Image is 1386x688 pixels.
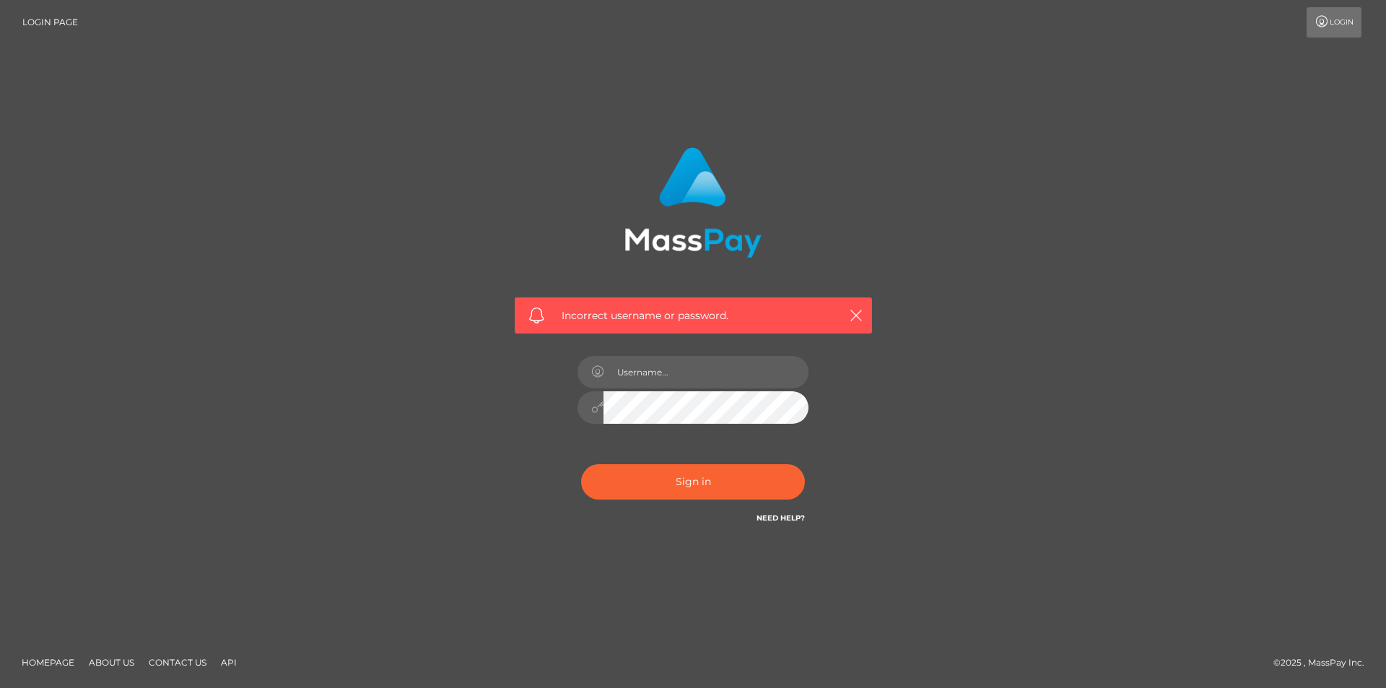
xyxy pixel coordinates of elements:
[143,651,212,674] a: Contact Us
[581,464,805,500] button: Sign in
[215,651,243,674] a: API
[1273,655,1375,671] div: © 2025 , MassPay Inc.
[562,308,825,323] span: Incorrect username or password.
[22,7,78,38] a: Login Page
[624,147,762,258] img: MassPay Login
[1307,7,1361,38] a: Login
[16,651,80,674] a: Homepage
[83,651,140,674] a: About Us
[603,356,808,388] input: Username...
[757,513,805,523] a: Need Help?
